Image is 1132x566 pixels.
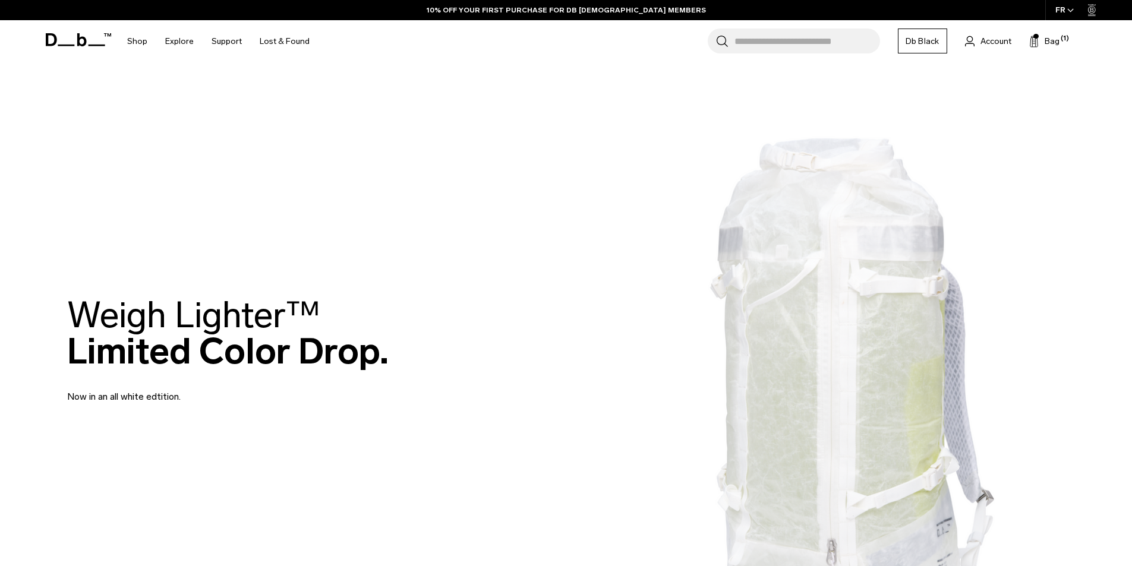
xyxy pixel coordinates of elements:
[67,297,389,369] h2: Limited Color Drop.
[1029,34,1060,48] button: Bag (1)
[898,29,947,53] a: Db Black
[965,34,1011,48] a: Account
[67,293,320,337] span: Weigh Lighter™
[260,20,310,62] a: Lost & Found
[127,20,147,62] a: Shop
[427,5,706,15] a: 10% OFF YOUR FIRST PURCHASE FOR DB [DEMOGRAPHIC_DATA] MEMBERS
[1061,34,1069,44] span: (1)
[1045,35,1060,48] span: Bag
[67,375,352,404] p: Now in an all white edtition.
[118,20,319,62] nav: Main Navigation
[165,20,194,62] a: Explore
[980,35,1011,48] span: Account
[212,20,242,62] a: Support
